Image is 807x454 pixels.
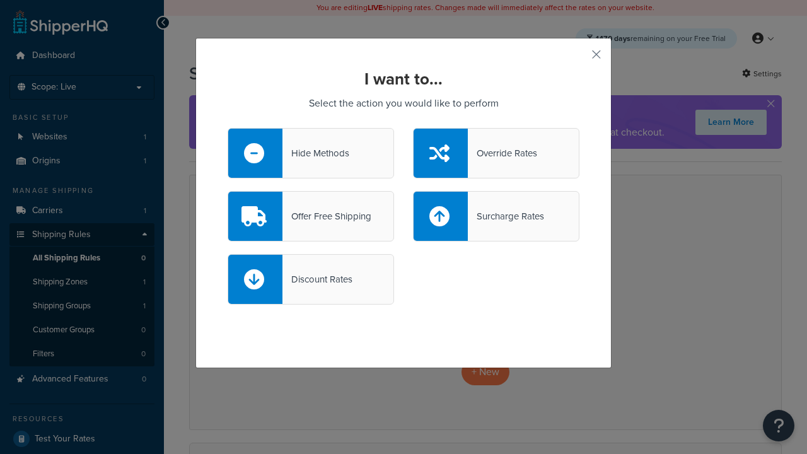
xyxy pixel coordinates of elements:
div: Surcharge Rates [468,207,544,225]
div: Discount Rates [282,271,352,288]
div: Override Rates [468,144,537,162]
strong: I want to... [364,67,443,91]
div: Offer Free Shipping [282,207,371,225]
div: Hide Methods [282,144,349,162]
p: Select the action you would like to perform [228,95,579,112]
